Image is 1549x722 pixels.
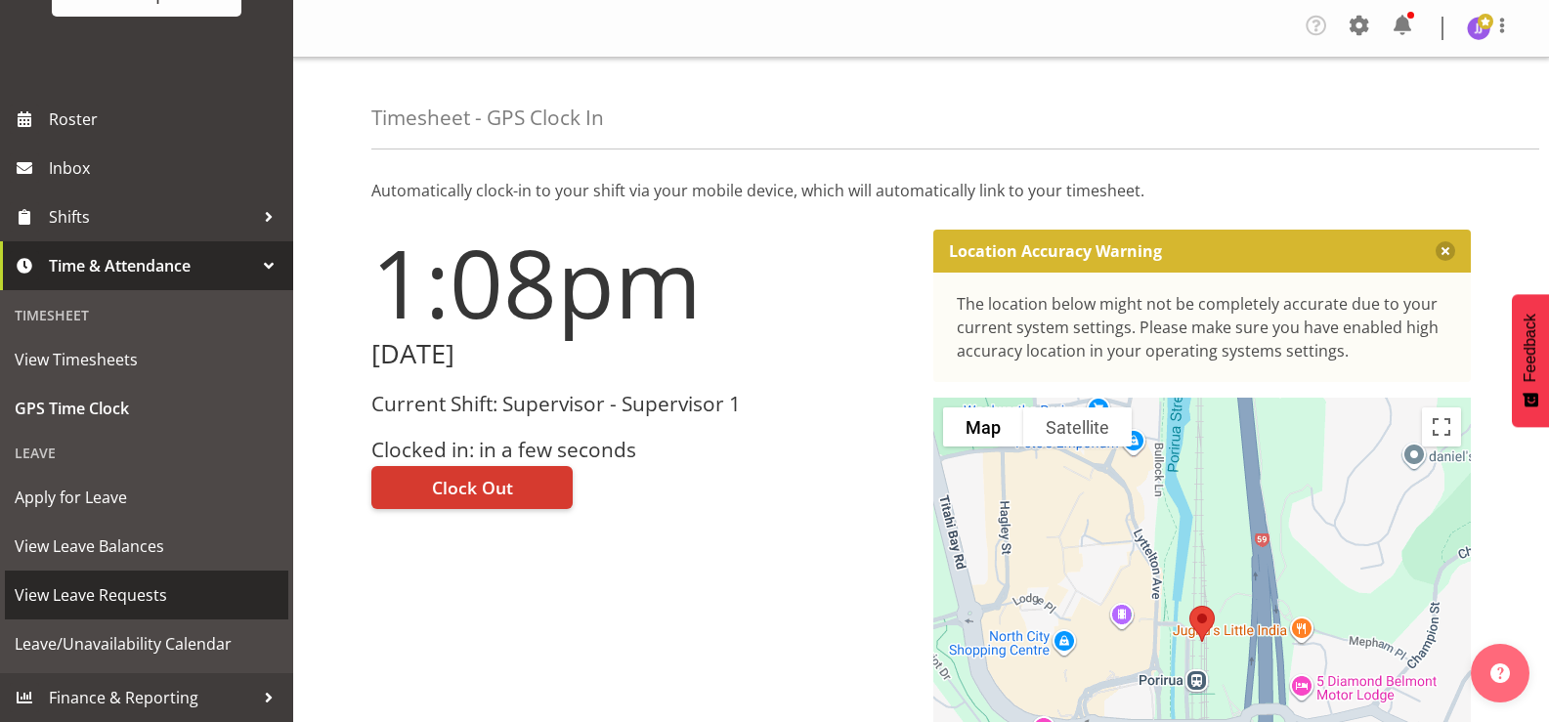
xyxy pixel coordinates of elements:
span: Leave/Unavailability Calendar [15,629,279,658]
p: Automatically clock-in to your shift via your mobile device, which will automatically link to you... [371,179,1471,202]
h2: [DATE] [371,339,910,369]
span: Shifts [49,202,254,232]
button: Clock Out [371,466,573,509]
button: Feedback - Show survey [1512,294,1549,427]
span: Feedback [1522,314,1539,382]
button: Close message [1436,241,1455,261]
span: View Timesheets [15,345,279,374]
h1: 1:08pm [371,230,910,335]
button: Show satellite imagery [1023,407,1132,446]
span: Roster [49,105,283,134]
p: Location Accuracy Warning [949,241,1162,261]
a: View Leave Requests [5,571,288,619]
button: Toggle fullscreen view [1422,407,1461,446]
a: Leave/Unavailability Calendar [5,619,288,668]
div: Leave [5,433,288,473]
span: Time & Attendance [49,251,254,280]
img: help-xxl-2.png [1490,663,1510,683]
span: GPS Time Clock [15,394,279,423]
span: Apply for Leave [15,483,279,512]
img: janelle-jonkers702.jpg [1467,17,1490,40]
div: The location below might not be completely accurate due to your current system settings. Please m... [957,292,1448,362]
a: GPS Time Clock [5,384,288,433]
span: Inbox [49,153,283,183]
div: Timesheet [5,295,288,335]
a: Apply for Leave [5,473,288,522]
a: View Timesheets [5,335,288,384]
h4: Timesheet - GPS Clock In [371,106,604,129]
span: View Leave Balances [15,531,279,561]
a: View Leave Balances [5,522,288,571]
h3: Clocked in: in a few seconds [371,439,910,461]
span: Clock Out [432,475,513,500]
span: Finance & Reporting [49,683,254,712]
button: Show street map [943,407,1023,446]
span: View Leave Requests [15,580,279,610]
h3: Current Shift: Supervisor - Supervisor 1 [371,393,910,415]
